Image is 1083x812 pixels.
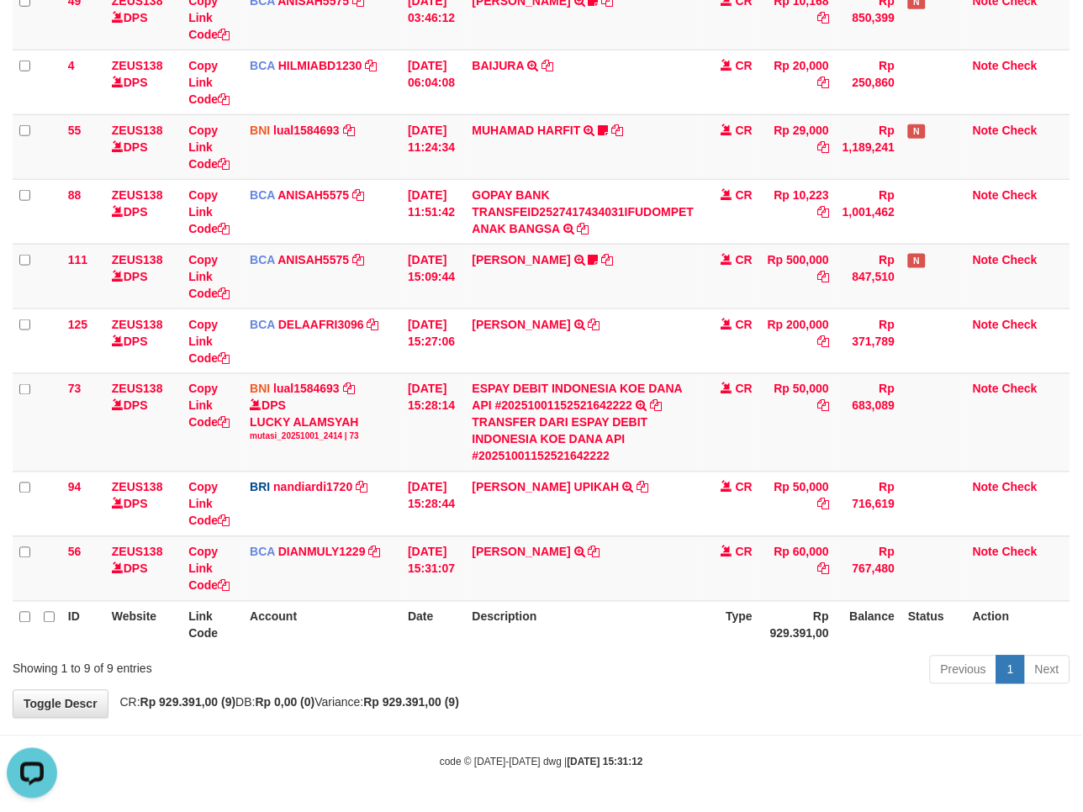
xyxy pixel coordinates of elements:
[1002,546,1038,559] a: Check
[1002,59,1038,72] a: Check
[13,690,108,719] a: Toggle Descr
[364,696,460,709] strong: Rp 929.391,00 (9)
[105,50,182,114] td: DPS
[250,59,275,72] span: BCA
[973,124,999,137] a: Note
[568,757,643,768] strong: [DATE] 15:31:12
[250,431,394,443] div: mutasi_20251001_2414 | 73
[112,481,163,494] a: ZEUS138
[736,481,753,494] span: CR
[401,472,465,536] td: [DATE] 15:28:44
[356,481,367,494] a: Copy nandiardi1720 to clipboard
[759,536,836,601] td: Rp 60,000
[369,546,381,559] a: Copy DIANMULY1229 to clipboard
[68,253,87,266] span: 111
[401,114,465,179] td: [DATE] 11:24:34
[1002,382,1038,396] a: Check
[473,546,571,559] a: [PERSON_NAME]
[352,253,364,266] a: Copy ANISAH5575 to clipboard
[68,546,82,559] span: 56
[836,308,901,373] td: Rp 371,789
[908,124,925,139] span: Has Note
[541,59,553,72] a: Copy BAIJURA to clipboard
[250,481,270,494] span: BRI
[401,308,465,373] td: [DATE] 15:27:06
[817,562,829,576] a: Copy Rp 60,000 to clipboard
[996,656,1025,684] a: 1
[637,481,648,494] a: Copy DANA UPIKAH to clipboard
[188,253,230,300] a: Copy Link Code
[602,253,614,266] a: Copy KAREN ADELIN MARTH to clipboard
[759,50,836,114] td: Rp 20,000
[759,114,836,179] td: Rp 29,000
[105,179,182,244] td: DPS
[278,546,366,559] a: DIANMULY1229
[188,546,230,593] a: Copy Link Code
[250,398,394,443] div: DPS LUCKY ALAMSYAH
[112,188,163,202] a: ZEUS138
[817,399,829,413] a: Copy Rp 50,000 to clipboard
[68,124,82,137] span: 55
[817,140,829,154] a: Copy Rp 29,000 to clipboard
[112,124,163,137] a: ZEUS138
[973,318,999,331] a: Note
[973,546,999,559] a: Note
[188,124,230,171] a: Copy Link Code
[759,179,836,244] td: Rp 10,223
[973,481,999,494] a: Note
[473,124,581,137] a: MUHAMAD HARFIT
[759,244,836,308] td: Rp 500,000
[243,601,401,649] th: Account
[473,382,683,413] a: ESPAY DEBIT INDONESIA KOE DANA API #20251001152521642222
[611,124,623,137] a: Copy MUHAMAD HARFIT to clipboard
[736,318,753,331] span: CR
[736,382,753,396] span: CR
[736,546,753,559] span: CR
[367,318,379,331] a: Copy DELAAFRI3096 to clipboard
[277,188,349,202] a: ANISAH5575
[836,50,901,114] td: Rp 250,860
[401,536,465,601] td: [DATE] 15:31:07
[278,318,364,331] a: DELAAFRI3096
[973,59,999,72] a: Note
[473,414,695,465] div: TRANSFER DARI ESPAY DEBIT INDONESIA KOE DANA API #20251001152521642222
[105,601,182,649] th: Website
[473,253,571,266] a: [PERSON_NAME]
[188,481,230,528] a: Copy Link Code
[701,601,760,649] th: Type
[759,472,836,536] td: Rp 50,000
[817,498,829,511] a: Copy Rp 50,000 to clipboard
[1002,318,1038,331] a: Check
[908,254,925,268] span: Has Note
[352,188,364,202] a: Copy ANISAH5575 to clipboard
[736,253,753,266] span: CR
[112,59,163,72] a: ZEUS138
[188,59,230,106] a: Copy Link Code
[759,308,836,373] td: Rp 200,000
[273,124,340,137] a: lual1584693
[182,601,243,649] th: Link Code
[188,188,230,235] a: Copy Link Code
[836,244,901,308] td: Rp 847,510
[68,318,87,331] span: 125
[836,373,901,472] td: Rp 683,089
[61,601,105,649] th: ID
[817,270,829,283] a: Copy Rp 500,000 to clipboard
[589,546,600,559] a: Copy WILDAN MAHSUN to clipboard
[250,382,270,396] span: BNI
[343,382,355,396] a: Copy lual1584693 to clipboard
[473,481,620,494] a: [PERSON_NAME] UPIKAH
[650,399,662,413] a: Copy ESPAY DEBIT INDONESIA KOE DANA API #20251001152521642222 to clipboard
[401,179,465,244] td: [DATE] 11:51:42
[343,124,355,137] a: Copy lual1584693 to clipboard
[112,318,163,331] a: ZEUS138
[836,179,901,244] td: Rp 1,001,462
[112,546,163,559] a: ZEUS138
[7,7,57,57] button: Open LiveChat chat widget
[836,114,901,179] td: Rp 1,189,241
[473,59,525,72] a: BAIJURA
[759,601,836,649] th: Rp 929.391,00
[578,222,589,235] a: Copy GOPAY BANK TRANSFEID2527417434031IFUDOMPET ANAK BANGSA to clipboard
[105,373,182,472] td: DPS
[112,382,163,396] a: ZEUS138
